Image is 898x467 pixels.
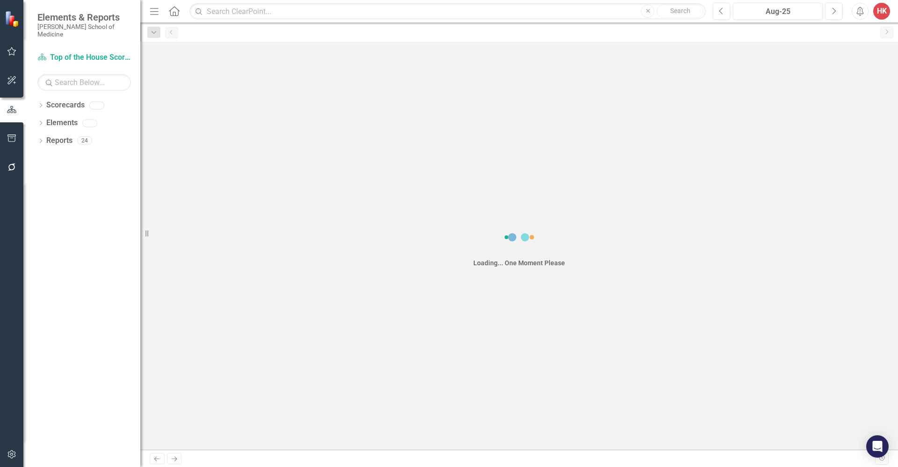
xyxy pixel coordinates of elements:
span: Search [670,7,690,14]
a: Top of the House Scorecard [37,52,131,63]
input: Search ClearPoint... [189,3,706,20]
div: 24 [77,137,92,145]
div: Aug-25 [736,6,819,17]
small: [PERSON_NAME] School of Medicine [37,23,131,38]
button: HK [873,3,890,20]
a: Elements [46,118,78,128]
a: Scorecards [46,100,85,111]
span: Elements & Reports [37,12,131,23]
button: Search [657,5,703,18]
a: Reports [46,135,72,146]
img: ClearPoint Strategy [5,11,21,27]
div: Open Intercom Messenger [866,435,889,458]
div: Loading... One Moment Please [473,258,565,268]
button: Aug-25 [733,3,823,20]
input: Search Below... [37,74,131,91]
